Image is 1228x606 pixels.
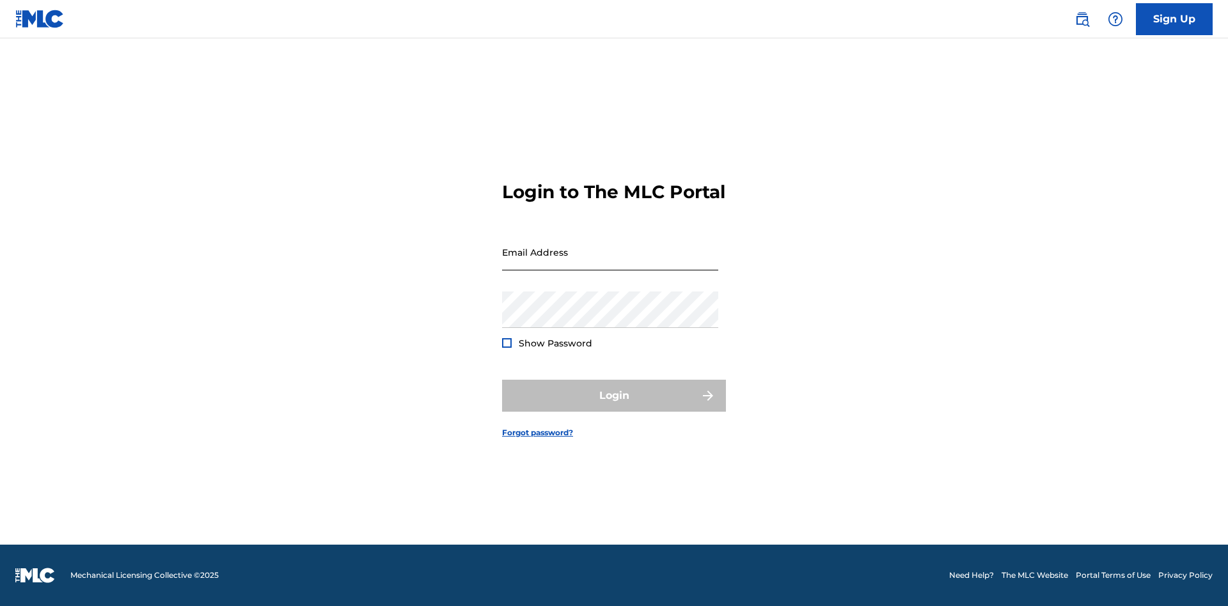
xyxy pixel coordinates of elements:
img: search [1074,12,1090,27]
h3: Login to The MLC Portal [502,181,725,203]
a: Public Search [1069,6,1095,32]
iframe: Chat Widget [1164,545,1228,606]
img: help [1108,12,1123,27]
a: The MLC Website [1002,570,1068,581]
img: logo [15,568,55,583]
span: Show Password [519,338,592,349]
span: Mechanical Licensing Collective © 2025 [70,570,219,581]
a: Portal Terms of Use [1076,570,1151,581]
a: Need Help? [949,570,994,581]
div: Help [1103,6,1128,32]
a: Privacy Policy [1158,570,1213,581]
img: MLC Logo [15,10,65,28]
a: Sign Up [1136,3,1213,35]
a: Forgot password? [502,427,573,439]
